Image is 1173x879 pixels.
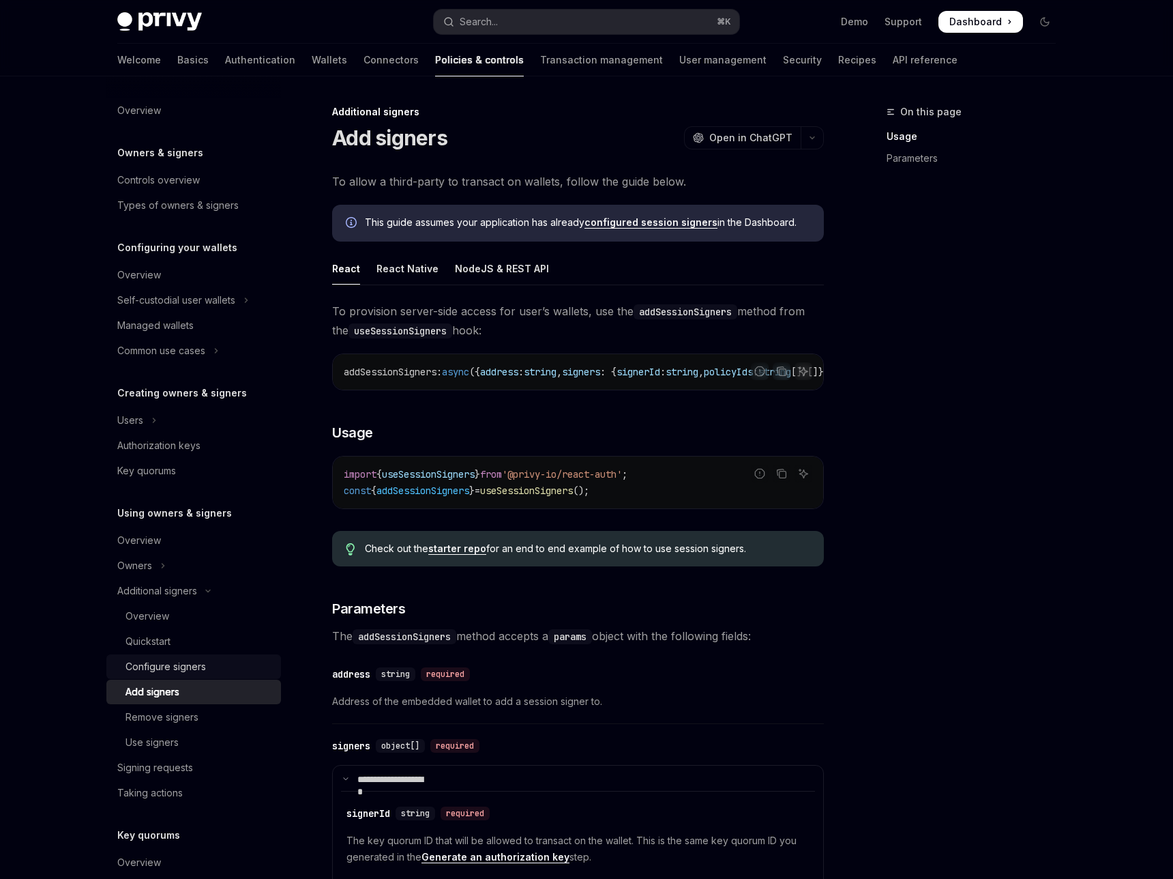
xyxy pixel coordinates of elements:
[660,366,666,378] span: :
[332,693,824,710] span: Address of the embedded wallet to add a session signer to.
[480,485,573,497] span: useSessionSigners
[679,44,767,76] a: User management
[548,629,592,644] code: params
[117,505,232,521] h5: Using owners & signers
[106,338,281,363] button: Toggle Common use cases section
[332,302,824,340] span: To provision server-side access for user’s wallets, use the method from the hook:
[117,854,161,871] div: Overview
[381,740,419,751] span: object[]
[117,317,194,334] div: Managed wallets
[225,44,295,76] a: Authentication
[938,11,1023,33] a: Dashboard
[125,608,169,624] div: Overview
[125,659,206,675] div: Configure signers
[376,253,439,285] div: React Native
[442,366,469,378] span: async
[469,485,475,497] span: }
[540,44,663,76] a: Transaction management
[106,781,281,805] a: Taking actions
[332,126,447,150] h1: Add signers
[106,730,281,755] a: Use signers
[117,172,200,188] div: Controls overview
[666,366,698,378] span: string
[344,468,376,480] span: import
[704,366,753,378] span: policyIds
[332,105,824,119] div: Additional signers
[428,543,486,555] a: starter repo
[900,104,962,120] span: On this page
[344,366,436,378] span: addSessionSigners
[524,366,556,378] span: string
[455,253,549,285] div: NodeJS & REST API
[312,44,347,76] a: Wallets
[106,629,281,654] a: Quickstart
[573,485,589,497] span: ();
[106,528,281,553] a: Overview
[773,362,790,380] button: Copy the contents from the code block
[376,485,469,497] span: addSessionSigners
[332,423,373,442] span: Usage
[117,532,161,549] div: Overview
[795,362,812,380] button: Ask AI
[562,366,600,378] span: signers
[353,629,456,644] code: addSessionSigners
[106,579,281,603] button: Toggle Additional signers section
[709,131,792,145] span: Open in ChatGPT
[885,15,922,29] a: Support
[125,684,179,700] div: Add signers
[117,583,197,599] div: Additional signers
[401,808,430,819] span: string
[556,366,562,378] span: ,
[887,147,1067,169] a: Parameters
[634,304,737,319] code: addSessionSigners
[382,468,475,480] span: useSessionSigners
[117,197,239,214] div: Types of owners & signers
[125,734,179,751] div: Use signers
[430,739,479,753] div: required
[117,827,180,844] h5: Key quorums
[106,459,281,483] a: Key quorums
[106,408,281,433] button: Toggle Users section
[751,362,769,380] button: Report incorrect code
[435,44,524,76] a: Policies & controls
[436,366,442,378] span: :
[106,654,281,679] a: Configure signers
[480,366,518,378] span: address
[365,216,810,229] span: This guide assumes your application has already in the Dashboard.
[117,785,183,801] div: Taking actions
[475,485,480,497] span: =
[106,313,281,338] a: Managed wallets
[117,267,161,283] div: Overview
[106,604,281,629] a: Overview
[365,542,810,556] span: Check out the for an end to end example of how to use session signers.
[717,16,731,27] span: ⌘ K
[117,145,203,161] h5: Owners & signers
[106,433,281,458] a: Authorization keys
[106,168,281,192] a: Controls overview
[346,807,390,820] div: signerId
[106,680,281,704] a: Add signers
[783,44,822,76] a: Security
[381,669,410,680] span: string
[698,366,704,378] span: ,
[841,15,868,29] a: Demo
[371,485,376,497] span: {
[117,12,202,31] img: dark logo
[518,366,524,378] span: :
[795,465,812,482] button: Ask AI
[346,217,359,231] svg: Info
[332,626,824,646] span: The method accepts a object with the following fields:
[106,98,281,123] a: Overview
[106,288,281,313] button: Toggle Self-custodial user wallets section
[1034,11,1056,33] button: Toggle dark mode
[117,412,143,429] div: Users
[106,755,281,780] a: Signing requests
[893,44,957,76] a: API reference
[106,705,281,730] a: Remove signers
[332,172,824,191] span: To allow a third-party to transact on wallets, follow the guide below.
[106,193,281,218] a: Types of owners & signers
[460,14,498,30] div: Search...
[434,10,739,34] button: Open search
[838,44,876,76] a: Recipes
[348,323,452,338] code: useSessionSigners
